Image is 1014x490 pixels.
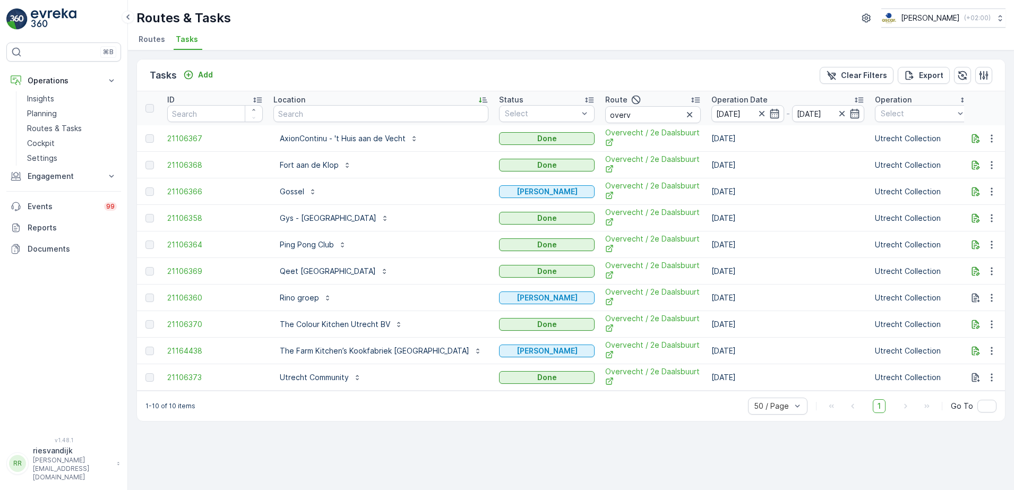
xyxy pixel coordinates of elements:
p: Settings [27,153,57,164]
span: Routes [139,34,165,45]
p: ( +02:00 ) [964,14,991,22]
p: Engagement [28,171,100,182]
p: Routes & Tasks [27,123,82,134]
td: [DATE] [706,311,870,338]
p: Documents [28,244,117,254]
button: Rino groep [273,289,338,306]
p: Done [537,372,557,383]
img: logo_light-DOdMpM7g.png [31,8,76,30]
div: Toggle Row Selected [145,267,154,276]
td: Utrecht Collection [870,231,976,258]
p: Reports [28,222,117,233]
a: 21106358 [167,213,263,223]
div: Toggle Row Selected [145,294,154,302]
a: 21106360 [167,293,263,303]
p: Ping Pong Club [280,239,334,250]
td: [DATE] [706,258,870,285]
td: [DATE] [706,231,870,258]
button: [PERSON_NAME](+02:00) [881,8,1006,28]
p: Operation Date [711,94,768,105]
button: Export [898,67,950,84]
td: [DATE] [706,152,870,178]
p: Tasks [150,68,177,83]
input: Search [273,105,488,122]
p: - [786,107,790,120]
span: Go To [951,401,973,411]
span: 21106366 [167,186,263,197]
p: Route [605,94,628,105]
a: Overvecht / 2e Daalsbuurt [605,287,701,308]
a: 21106364 [167,239,263,250]
div: Toggle Row Selected [145,373,154,382]
td: [DATE] [706,285,870,311]
button: Done [499,371,595,384]
button: Utrecht Community [273,369,368,386]
button: Operations [6,70,121,91]
a: Overvecht / 2e Daalsbuurt [605,234,701,255]
td: Utrecht Collection [870,311,976,338]
p: [PERSON_NAME] [517,293,578,303]
a: 21106373 [167,372,263,383]
p: Export [919,70,943,81]
p: The Colour Kitchen Utrecht BV [280,319,390,330]
button: AxionContinu - 't Huis aan de Vecht [273,130,425,147]
p: Status [499,94,523,105]
td: [DATE] [706,338,870,364]
td: [DATE] [706,205,870,231]
span: Overvecht / 2e Daalsbuurt [605,340,701,362]
p: Location [273,94,305,105]
div: Toggle Row Selected [145,214,154,222]
a: 21106370 [167,319,263,330]
p: riesvandijk [33,445,111,456]
button: Gys - [GEOGRAPHIC_DATA] [273,210,396,227]
p: Gossel [280,186,304,197]
p: Done [537,213,557,223]
p: 99 [106,202,115,211]
a: Documents [6,238,121,260]
a: Cockpit [23,136,121,151]
a: Overvecht / 2e Daalsbuurt [605,207,701,229]
a: 21106367 [167,133,263,144]
p: Events [28,201,98,212]
button: Done [499,265,595,278]
div: Toggle Row Selected [145,161,154,169]
td: [DATE] [706,178,870,205]
p: Done [537,160,557,170]
a: Overvecht / 2e Daalsbuurt [605,260,701,282]
a: Insights [23,91,121,106]
p: Rino groep [280,293,319,303]
td: Utrecht Collection [870,152,976,178]
span: Overvecht / 2e Daalsbuurt [605,154,701,176]
p: Operations [28,75,100,86]
p: [PERSON_NAME][EMAIL_ADDRESS][DOMAIN_NAME] [33,456,111,482]
p: Done [537,319,557,330]
p: Select [505,108,578,119]
a: Routes & Tasks [23,121,121,136]
span: 21106368 [167,160,263,170]
button: Geen Afval [499,185,595,198]
p: Cockpit [27,138,55,149]
button: Done [499,238,595,251]
p: The Farm Kitchen’s Kookfabriek [GEOGRAPHIC_DATA] [280,346,469,356]
button: Done [499,318,595,331]
td: Utrecht Collection [870,364,976,391]
a: Reports [6,217,121,238]
a: Overvecht / 2e Daalsbuurt [605,180,701,202]
button: The Colour Kitchen Utrecht BV [273,316,409,333]
div: Toggle Row Selected [145,320,154,329]
button: RRriesvandijk[PERSON_NAME][EMAIL_ADDRESS][DOMAIN_NAME] [6,445,121,482]
p: Routes & Tasks [136,10,231,27]
p: Select [881,108,954,119]
a: 21106369 [167,266,263,277]
p: Utrecht Community [280,372,349,383]
img: logo [6,8,28,30]
span: 1 [873,399,886,413]
img: basis-logo_rgb2x.png [881,12,897,24]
